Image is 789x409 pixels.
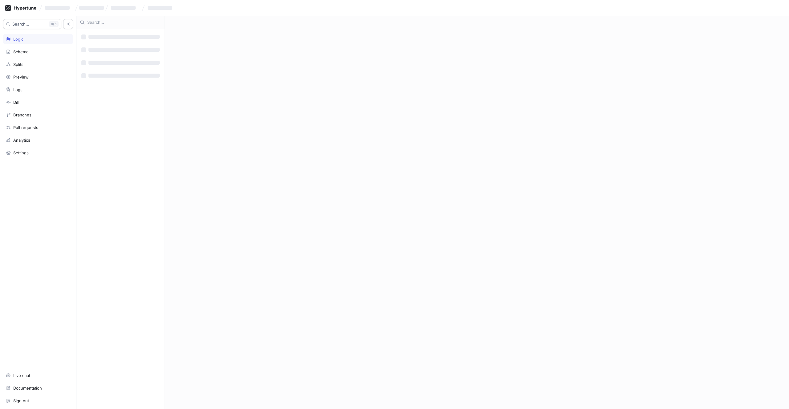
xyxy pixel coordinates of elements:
[145,3,177,13] button: ‌
[81,47,86,52] span: ‌
[3,383,73,393] a: Documentation
[13,75,29,79] div: Preview
[81,34,86,39] span: ‌
[13,100,20,105] div: Diff
[148,6,172,10] span: ‌
[87,19,161,26] input: Search...
[88,61,160,65] span: ‌
[13,150,29,155] div: Settings
[13,125,38,130] div: Pull requests
[3,19,61,29] button: Search...K
[13,373,30,378] div: Live chat
[12,22,29,26] span: Search...
[13,386,42,391] div: Documentation
[13,398,29,403] div: Sign out
[79,6,104,10] span: ‌
[13,112,31,117] div: Branches
[81,73,86,78] span: ‌
[13,138,30,143] div: Analytics
[88,74,160,78] span: ‌
[45,6,70,10] span: ‌
[13,37,23,42] div: Logic
[88,35,160,39] span: ‌
[13,62,23,67] div: Splits
[49,21,59,27] div: K
[108,3,141,13] button: ‌
[43,3,75,13] button: ‌
[13,87,22,92] div: Logs
[81,60,86,65] span: ‌
[111,6,136,10] span: ‌
[88,48,160,52] span: ‌
[13,49,28,54] div: Schema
